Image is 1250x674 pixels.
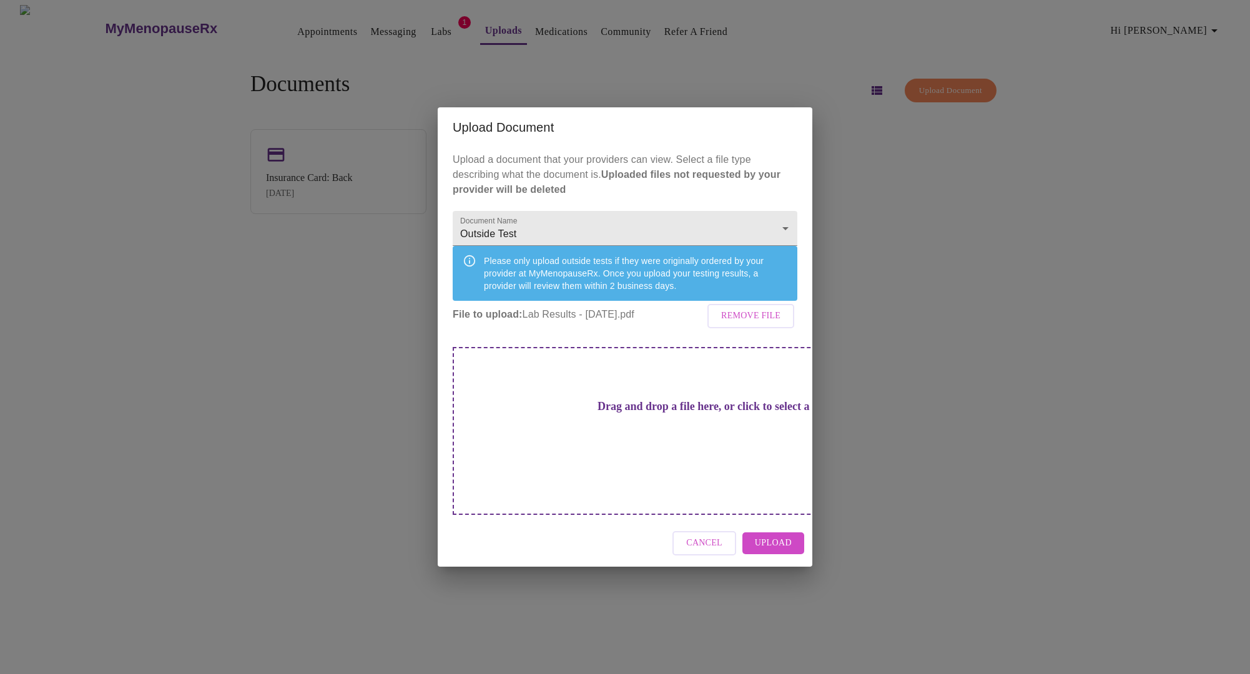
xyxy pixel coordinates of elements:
button: Remove File [707,304,794,328]
div: Please only upload outside tests if they were originally ordered by your provider at MyMenopauseR... [484,250,787,297]
p: Upload a document that your providers can view. Select a file type describing what the document is. [453,152,797,197]
h2: Upload Document [453,117,797,137]
p: Lab Results - [DATE].pdf [453,307,797,322]
span: Cancel [686,535,722,551]
span: Upload [755,535,792,551]
button: Cancel [672,531,736,555]
button: Upload [742,532,804,554]
strong: Uploaded files not requested by your provider will be deleted [453,169,780,195]
h3: Drag and drop a file here, or click to select a file [540,400,885,413]
strong: File to upload: [453,309,523,320]
div: Outside Test [453,211,797,246]
span: Remove File [721,308,780,324]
